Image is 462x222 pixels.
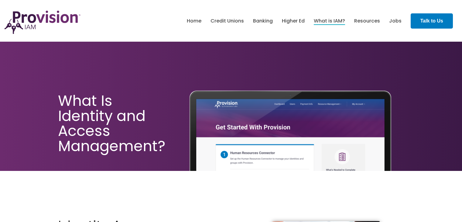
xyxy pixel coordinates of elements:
img: ProvisionIAM-Logo-Purple [5,11,80,34]
a: Jobs [389,16,402,26]
strong: Talk to Us [420,18,443,23]
a: What is IAM? [314,16,345,26]
a: Banking [253,16,273,26]
a: Resources [354,16,380,26]
a: Higher Ed [282,16,305,26]
nav: menu [182,11,406,31]
a: Home [187,16,201,26]
a: Talk to Us [411,13,453,29]
a: Credit Unions [210,16,244,26]
span: What Is Identity and Access Management? [58,91,165,156]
